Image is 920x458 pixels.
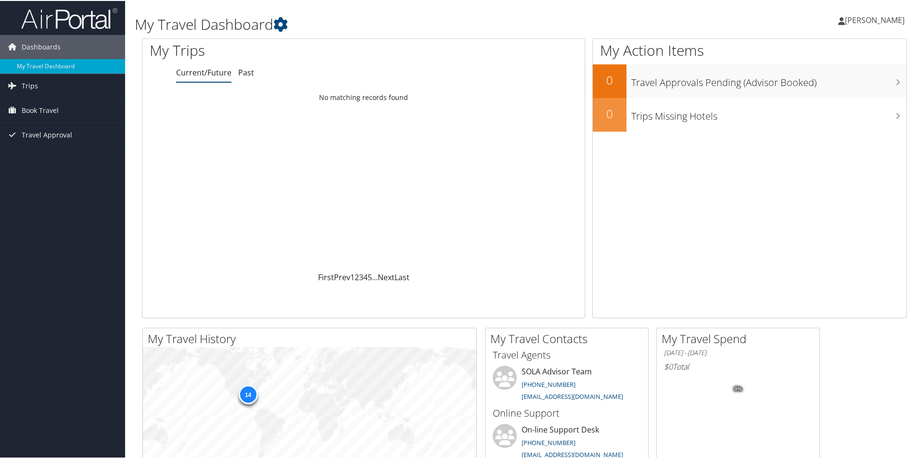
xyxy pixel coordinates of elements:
span: Travel Approval [22,122,72,146]
div: 14 [238,384,257,403]
a: 4 [363,271,368,282]
h2: My Travel Contacts [490,330,648,346]
h2: 0 [593,71,626,87]
h1: My Travel Dashboard [135,13,654,34]
a: 2 [355,271,359,282]
a: [PERSON_NAME] [838,5,914,34]
h1: My Action Items [593,39,907,60]
span: Trips [22,73,38,97]
h6: Total [664,360,812,371]
h2: My Travel Spend [662,330,819,346]
a: [EMAIL_ADDRESS][DOMAIN_NAME] [522,391,623,400]
a: [EMAIL_ADDRESS][DOMAIN_NAME] [522,449,623,458]
h6: [DATE] - [DATE] [664,347,812,357]
h2: My Travel History [148,330,476,346]
h3: Travel Agents [493,347,641,361]
tspan: 0% [734,385,742,391]
a: Prev [334,271,350,282]
h3: Trips Missing Hotels [631,104,907,122]
li: SOLA Advisor Team [488,365,646,404]
img: airportal-logo.png [21,6,117,29]
a: 5 [368,271,372,282]
a: Last [395,271,409,282]
a: Next [378,271,395,282]
span: Dashboards [22,34,61,58]
a: [PHONE_NUMBER] [522,437,575,446]
a: 3 [359,271,363,282]
a: 0Travel Approvals Pending (Advisor Booked) [593,63,907,97]
a: Current/Future [176,66,231,77]
h2: 0 [593,105,626,121]
span: [PERSON_NAME] [845,14,905,25]
a: 1 [350,271,355,282]
span: $0 [664,360,673,371]
span: … [372,271,378,282]
h3: Online Support [493,406,641,419]
h1: My Trips [150,39,393,60]
td: No matching records found [142,88,585,105]
a: 0Trips Missing Hotels [593,97,907,131]
a: Past [238,66,254,77]
a: First [318,271,334,282]
span: Book Travel [22,98,59,122]
a: [PHONE_NUMBER] [522,379,575,388]
h3: Travel Approvals Pending (Advisor Booked) [631,70,907,88]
